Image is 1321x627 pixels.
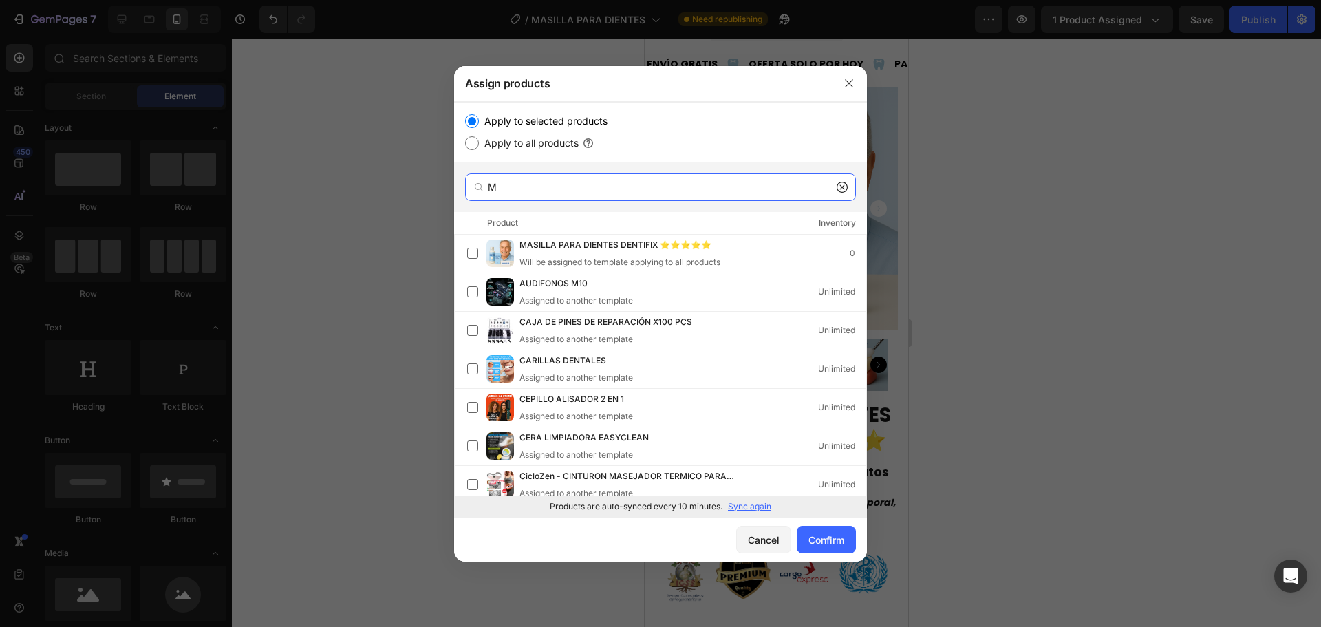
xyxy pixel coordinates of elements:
span: CAJA DE PINES DE REPARACIÓN X100 PCS [519,315,692,330]
img: product-img [486,278,514,306]
p: Products are auto-synced every 10 minutes. [550,500,722,513]
div: Assigned to another template [519,410,646,423]
button: Carousel Back Arrow [21,318,38,334]
p: ✨ Recupera tu sonrisa en minutos [12,425,252,441]
div: Inventory [819,216,856,230]
div: Assign products [454,65,831,101]
div: Cancel [748,533,780,547]
span: CERA LIMPIADORA EASYCLEAN [519,431,649,446]
label: Apply to all products [479,135,579,151]
div: Assigned to another template [519,487,781,500]
img: product-img [486,355,514,383]
div: Unlimited [818,362,866,376]
img: product-img [486,432,514,460]
span: ENVÍO GRATIS [2,19,73,32]
img: product-img [486,394,514,421]
div: Confirm [808,533,844,547]
span: AUDIFONOS M10 [519,277,588,292]
input: Search products [465,173,856,201]
button: Cancel [736,526,791,553]
button: Carousel Back Arrow [21,162,38,178]
span: MASILLA PARA DIENTES DENTIFIX ⭐⭐⭐⭐⭐ [519,238,711,253]
div: Assigned to another template [519,295,633,307]
label: Apply to selected products [479,113,608,129]
div: Unlimited [818,323,866,337]
div: Assigned to another template [519,449,671,461]
span: CARILLAS DENTALES [519,354,606,369]
button: Confirm [797,526,856,553]
img: product-img [486,471,514,498]
span: CicloZen - CINTURON MASEJADOR TERMICO PARA COLICOS [519,469,759,485]
button: Carousel Next Arrow [226,162,242,178]
div: Unlimited [818,439,866,453]
a: MASILLA PARA DIENTES DENTIFIX ⭐⭐⭐⭐⭐ [10,363,253,417]
div: 0 [850,246,866,260]
div: Unlimited [818,478,866,491]
div: Assigned to another template [519,333,714,346]
span: CEPILLO ALISADOR 2 EN 1 [519,392,624,407]
img: product-img [486,317,514,344]
span: PAGA AL RECIBIR [250,19,332,32]
div: Assigned to another template [519,372,633,384]
div: /> [454,102,867,518]
div: Product [487,216,518,230]
span: OFERTA SOLO POR HOY [104,19,219,32]
button: Carousel Next Arrow [226,318,242,334]
div: Unlimited [818,285,866,299]
strong: Sonríe sin pausas: solución estética y temporal, lista en casa y en pocos pasos. [13,457,251,488]
div: Open Intercom Messenger [1274,560,1307,593]
p: Sync again [728,500,771,513]
div: Unlimited [818,401,866,414]
img: product-img [486,240,514,267]
div: Will be assigned to template applying to all products [519,256,733,268]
